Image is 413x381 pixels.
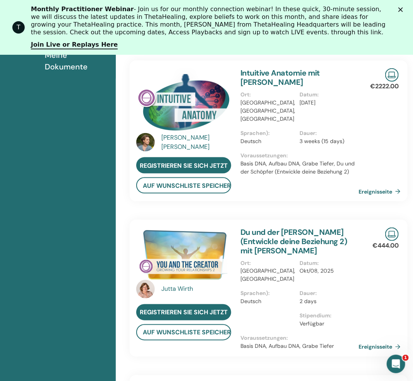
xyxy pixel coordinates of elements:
p: Stipendium : [300,312,354,320]
p: Verfügbar [300,320,354,328]
p: €2222.00 [370,82,399,91]
p: [GEOGRAPHIC_DATA], [GEOGRAPHIC_DATA] [240,267,295,283]
p: Okt/08, 2025 [300,267,354,275]
p: Ort : [240,91,295,99]
p: Voraussetzungen : [240,334,359,342]
a: [PERSON_NAME] [PERSON_NAME] [162,133,233,152]
p: [GEOGRAPHIC_DATA], [GEOGRAPHIC_DATA], [GEOGRAPHIC_DATA] [240,99,295,123]
img: default.jpg [136,280,155,298]
a: Jutta Wirth [162,285,233,294]
p: Dauer : [300,290,354,298]
p: 3 weeks (15 days) [300,137,354,145]
div: Schließen [398,7,406,12]
p: Datum : [300,259,354,267]
a: Registrieren Sie sich jetzt [136,157,231,174]
a: Registrieren Sie sich jetzt [136,304,231,320]
a: Ereignisseite [359,341,404,353]
div: - Join us for our monthly connection webinar! In these quick, 30-minute session, we will discuss ... [31,5,388,36]
button: auf Wunschliste speichern [136,324,231,341]
img: Live Online Seminar [385,228,399,241]
img: default.jpg [136,133,155,152]
img: Du und der Schöpfer (Entwickle deine Beziehung 2) [136,228,231,282]
a: Join Live or Replays Here [31,41,118,49]
div: Profile image for ThetaHealing [12,21,25,34]
span: Registrieren Sie sich jetzt [140,309,228,317]
iframe: Intercom live chat [387,355,405,373]
span: Meine Dokumente [45,49,110,72]
p: Deutsch [240,137,295,145]
p: Sprachen) : [240,290,295,298]
p: Datum : [300,91,354,99]
a: Du und der [PERSON_NAME] (Entwickle deine Beziehung 2) mit [PERSON_NAME] [240,227,347,256]
p: Dauer : [300,129,354,137]
button: auf Wunschliste speichern [136,177,231,194]
p: Voraussetzungen : [240,152,359,160]
img: Live Online Seminar [385,68,399,82]
span: Registrieren Sie sich jetzt [140,162,228,170]
b: Monthly Practitioner Webinar [31,5,134,13]
img: Intuitive Anatomie [136,68,231,135]
p: Basis DNA, Aufbau DNA, Grabe Tiefer [240,342,359,351]
p: €444.00 [372,241,399,250]
a: Ereignisseite [359,186,404,197]
a: Intuitive Anatomie mit [PERSON_NAME] [240,68,320,87]
p: 2 days [300,298,354,306]
span: 1 [403,355,409,361]
p: [DATE] [300,99,354,107]
p: Basis DNA, Aufbau DNA, Grabe Tiefer, Du und der Schöpfer (Entwickle deine Beziehung 2) [240,160,359,176]
p: Ort : [240,259,295,267]
p: Deutsch [240,298,295,306]
p: Sprachen) : [240,129,295,137]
